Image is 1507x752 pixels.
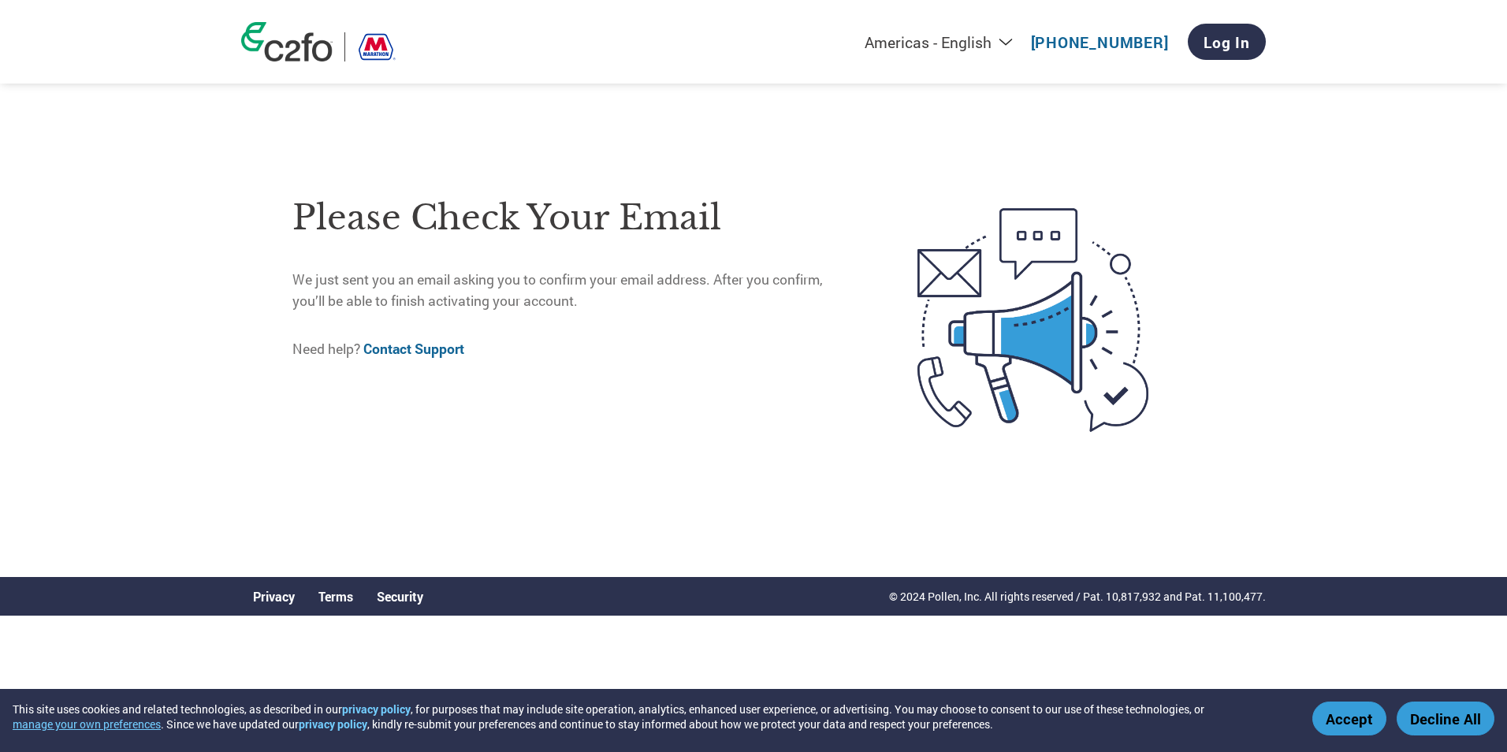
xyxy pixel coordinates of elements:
[1312,702,1386,735] button: Accept
[357,32,396,61] img: Marathon Petroleum
[299,717,367,732] a: privacy policy
[292,339,851,359] p: Need help?
[363,340,464,358] a: Contact Support
[1031,32,1169,52] a: [PHONE_NUMBER]
[13,717,161,732] button: manage your own preferences
[253,588,295,605] a: Privacy
[1397,702,1494,735] button: Decline All
[241,22,333,61] img: c2fo logo
[318,588,353,605] a: Terms
[292,192,851,244] h1: Please check your email
[342,702,411,717] a: privacy policy
[292,270,851,311] p: We just sent you an email asking you to confirm your email address. After you confirm, you’ll be ...
[1188,24,1266,60] a: Log In
[851,180,1215,460] img: open-email
[377,588,423,605] a: Security
[13,702,1289,732] div: This site uses cookies and related technologies, as described in our , for purposes that may incl...
[889,588,1266,605] p: © 2024 Pollen, Inc. All rights reserved / Pat. 10,817,932 and Pat. 11,100,477.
